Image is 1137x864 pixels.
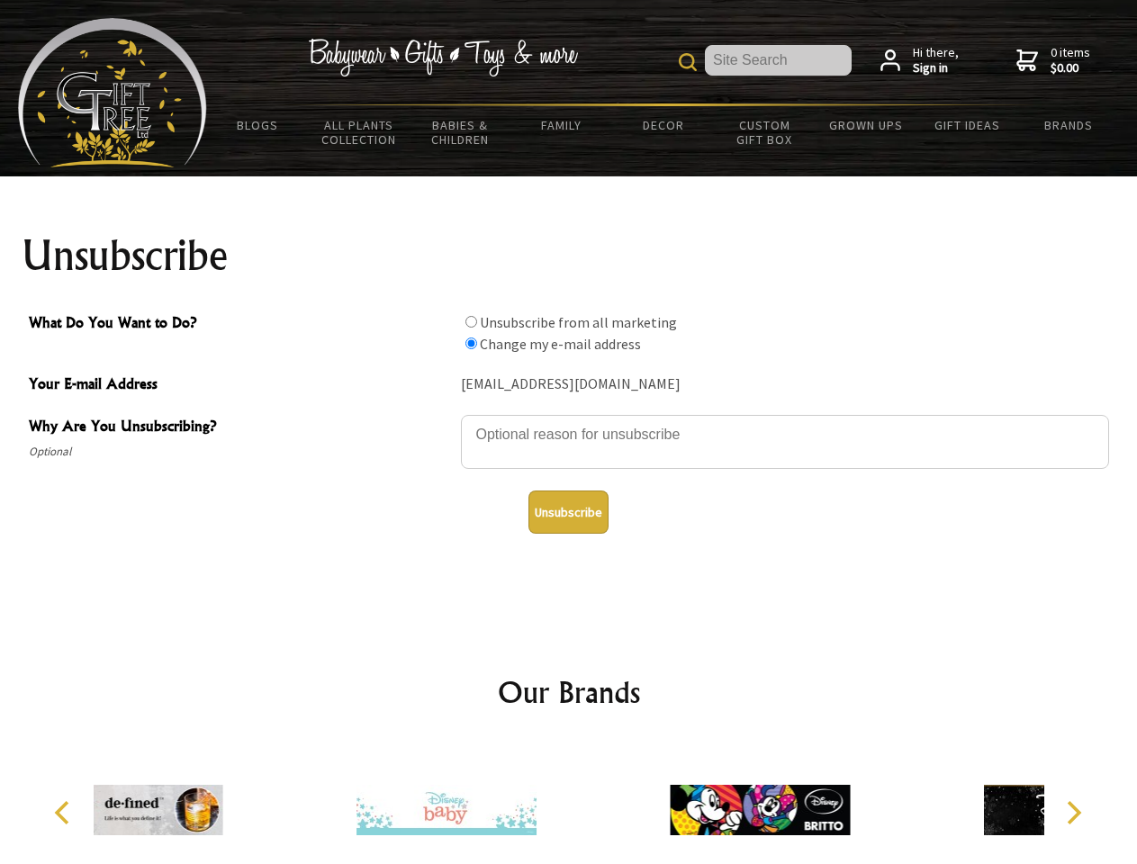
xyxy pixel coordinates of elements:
[714,106,816,158] a: Custom Gift Box
[913,45,959,76] span: Hi there,
[815,106,916,144] a: Grown Ups
[36,670,1102,714] h2: Our Brands
[913,60,959,76] strong: Sign in
[18,18,207,167] img: Babyware - Gifts - Toys and more...
[528,490,609,534] button: Unsubscribe
[29,441,452,463] span: Optional
[461,371,1109,399] div: [EMAIL_ADDRESS][DOMAIN_NAME]
[1051,60,1090,76] strong: $0.00
[1051,44,1090,76] span: 0 items
[410,106,511,158] a: Babies & Children
[1018,106,1120,144] a: Brands
[308,39,578,76] img: Babywear - Gifts - Toys & more
[45,793,85,832] button: Previous
[916,106,1018,144] a: Gift Ideas
[1053,793,1093,832] button: Next
[880,45,959,76] a: Hi there,Sign in
[511,106,613,144] a: Family
[1016,45,1090,76] a: 0 items$0.00
[705,45,852,76] input: Site Search
[461,415,1109,469] textarea: Why Are You Unsubscribing?
[480,335,641,353] label: Change my e-mail address
[465,337,477,349] input: What Do You Want to Do?
[612,106,714,144] a: Decor
[309,106,411,158] a: All Plants Collection
[207,106,309,144] a: BLOGS
[22,234,1116,277] h1: Unsubscribe
[465,316,477,328] input: What Do You Want to Do?
[29,311,452,337] span: What Do You Want to Do?
[29,415,452,441] span: Why Are You Unsubscribing?
[679,53,697,71] img: product search
[480,313,677,331] label: Unsubscribe from all marketing
[29,373,452,399] span: Your E-mail Address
